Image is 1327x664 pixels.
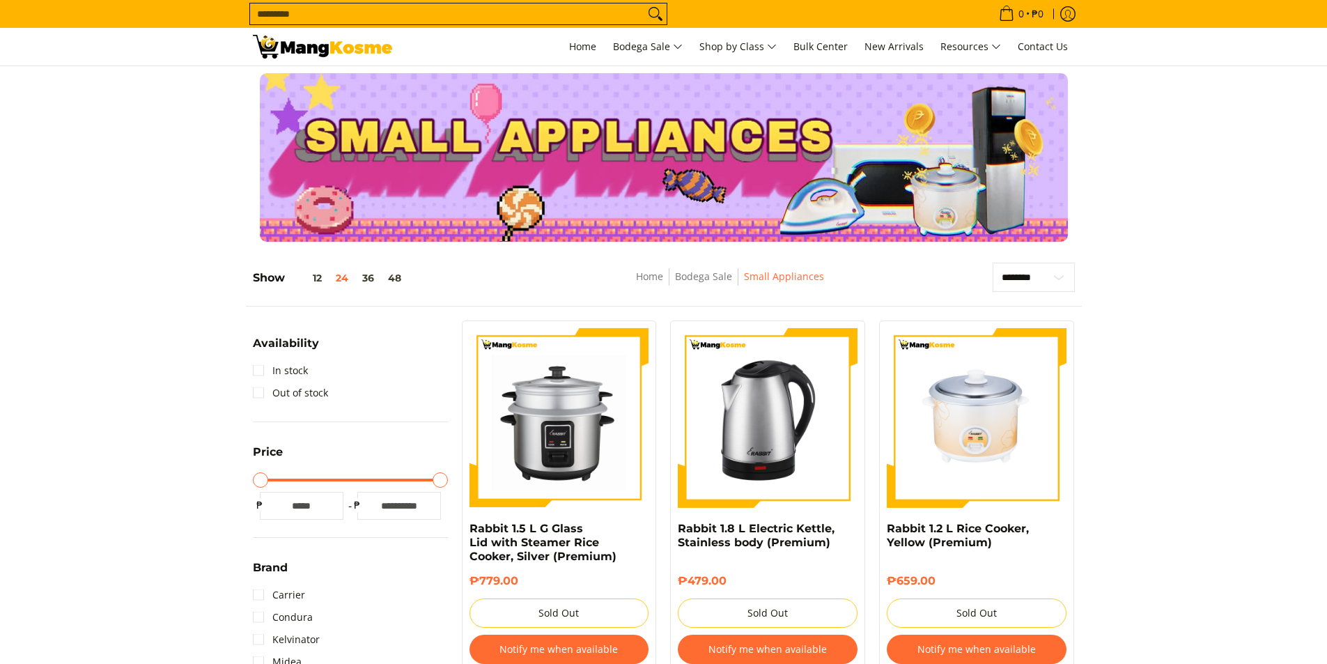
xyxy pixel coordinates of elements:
a: In stock [253,360,308,382]
a: Shop by Class [692,28,784,65]
span: ₱ [253,498,267,512]
button: Sold Out [887,599,1066,628]
button: Sold Out [678,599,857,628]
a: Small Appliances [744,270,824,283]
a: Bodega Sale [606,28,690,65]
span: Home [569,40,596,53]
a: Rabbit 1.2 L Rice Cooker, Yellow (Premium) [887,522,1029,549]
a: Rabbit 1.5 L G Glass Lid with Steamer Rice Cooker, Silver (Premium) [470,522,616,563]
button: Notify me when available [887,635,1066,664]
a: Condura [253,606,313,628]
span: Brand [253,562,288,573]
nav: Breadcrumbs [534,268,926,300]
h6: ₱779.00 [470,574,649,588]
span: ₱0 [1030,9,1046,19]
img: https://mangkosme.com/products/rabbit-1-5-l-g-glass-lid-with-steamer-rice-cooker-silver-class-a [470,328,649,508]
button: 12 [285,272,329,284]
a: New Arrivals [857,28,931,65]
span: Resources [940,38,1001,56]
button: Search [644,3,667,24]
button: 36 [355,272,381,284]
nav: Main Menu [406,28,1075,65]
h6: ₱659.00 [887,574,1066,588]
summary: Open [253,447,283,468]
button: Notify me when available [470,635,649,664]
img: Small Appliances l Mang Kosme: Home Appliances Warehouse Sale | Page 2 [253,35,392,59]
a: Contact Us [1011,28,1075,65]
h6: ₱479.00 [678,574,857,588]
button: 24 [329,272,355,284]
a: Carrier [253,584,305,606]
a: Home [562,28,603,65]
a: Home [636,270,663,283]
a: Resources [933,28,1008,65]
span: New Arrivals [864,40,924,53]
span: Contact Us [1018,40,1068,53]
summary: Open [253,562,288,584]
button: Sold Out [470,599,649,628]
a: Bulk Center [786,28,855,65]
span: ₱ [350,498,364,512]
span: 0 [1016,9,1026,19]
span: Availability [253,338,319,349]
span: • [995,6,1048,22]
span: Price [253,447,283,458]
button: 48 [381,272,408,284]
span: Bulk Center [793,40,848,53]
button: Notify me when available [678,635,857,664]
span: Shop by Class [699,38,777,56]
a: Bodega Sale [675,270,732,283]
summary: Open [253,338,319,360]
a: Kelvinator [253,628,320,651]
a: Rabbit 1.8 L Electric Kettle, Stainless body (Premium) [678,522,835,549]
h5: Show [253,271,408,285]
img: rabbit-1.2-liter-rice-cooker-yellow-full-view-mang-kosme [887,328,1066,508]
a: Out of stock [253,382,328,404]
span: Bodega Sale [613,38,683,56]
img: Rabbit 1.8 L Electric Kettle, Stainless body (Premium) [678,328,857,508]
